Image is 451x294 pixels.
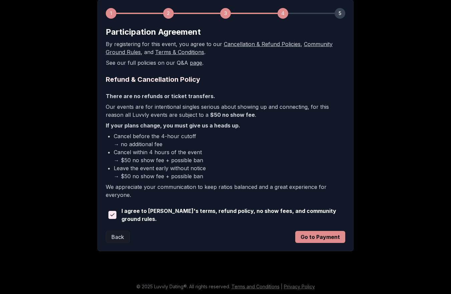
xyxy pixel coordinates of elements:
[106,8,116,19] div: 1
[106,121,345,129] p: If your plans change, you must give us a heads up.
[220,8,231,19] div: 3
[121,207,345,223] span: I agree to [PERSON_NAME]'s terms, refund policy, no show fees, and community ground rules.
[335,8,345,19] div: 5
[284,284,315,289] a: Privacy Policy
[106,103,345,119] p: Our events are for intentional singles serious about showing up and connecting, for this reason a...
[295,231,345,243] button: Go to Payment
[114,132,345,148] li: Cancel before the 4-hour cutoff → no additional fee
[106,92,345,100] p: There are no refunds or ticket transfers.
[190,59,202,66] a: page
[106,40,345,56] p: By registering for this event, you agree to our , , and .
[106,75,345,84] h2: Refund & Cancellation Policy
[224,41,301,47] a: Cancellation & Refund Policies
[155,49,204,55] a: Terms & Conditions
[114,148,345,164] li: Cancel within 4 hours of the event → $50 no show fee + possible ban
[210,111,255,118] b: $50 no show fee
[278,8,288,19] div: 4
[114,164,345,180] li: Leave the event early without notice → $50 no show fee + possible ban
[106,183,345,199] p: We appreciate your communication to keep ratios balanced and a great experience for everyone.
[106,231,130,243] button: Back
[106,59,345,67] p: See our full policies on our Q&A .
[281,284,283,289] span: |
[106,27,345,37] h2: Participation Agreement
[163,8,174,19] div: 2
[232,284,280,289] a: Terms and Conditions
